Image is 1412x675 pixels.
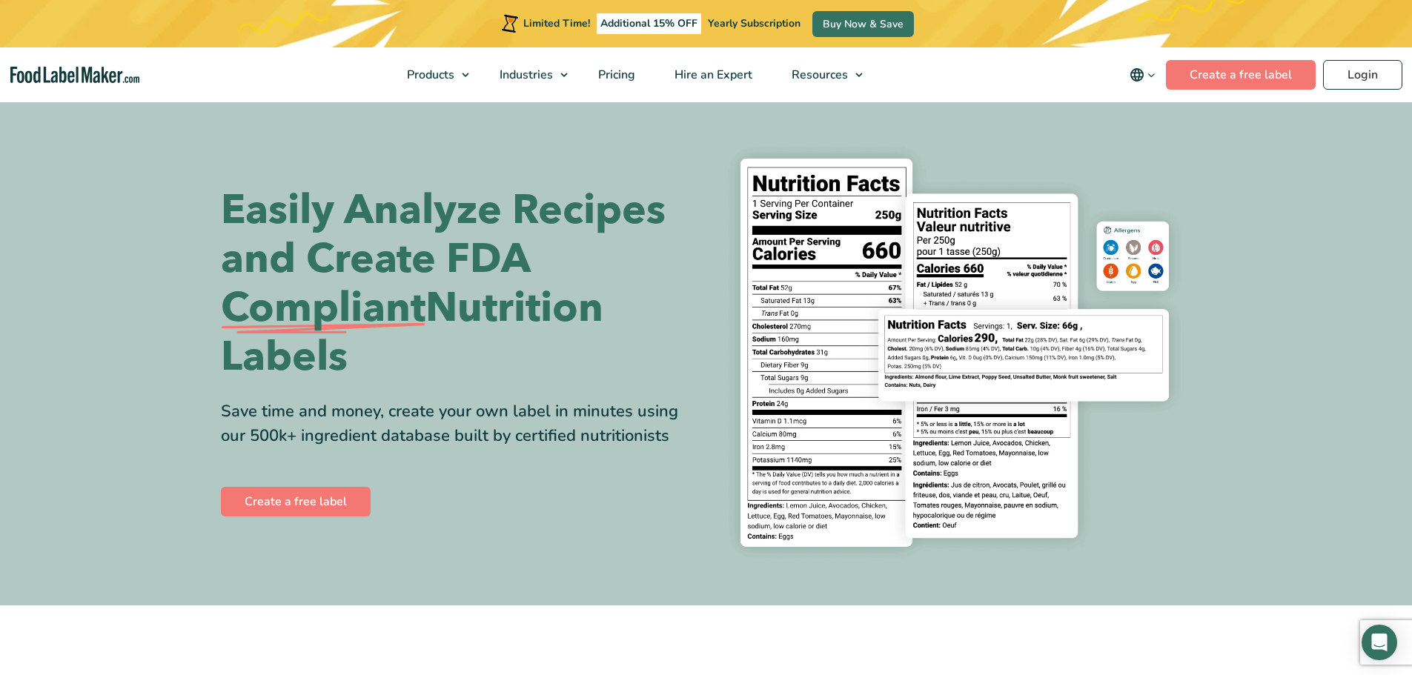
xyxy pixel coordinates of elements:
[787,67,849,83] span: Resources
[812,11,914,37] a: Buy Now & Save
[495,67,554,83] span: Industries
[480,47,575,102] a: Industries
[670,67,754,83] span: Hire an Expert
[594,67,637,83] span: Pricing
[655,47,769,102] a: Hire an Expert
[221,186,695,382] h1: Easily Analyze Recipes and Create FDA Nutrition Labels
[597,13,701,34] span: Additional 15% OFF
[579,47,652,102] a: Pricing
[523,16,590,30] span: Limited Time!
[1166,60,1316,90] a: Create a free label
[708,16,801,30] span: Yearly Subscription
[221,399,695,448] div: Save time and money, create your own label in minutes using our 500k+ ingredient database built b...
[221,487,371,516] a: Create a free label
[402,67,456,83] span: Products
[772,47,870,102] a: Resources
[1323,60,1402,90] a: Login
[388,47,477,102] a: Products
[1362,625,1397,660] div: Open Intercom Messenger
[221,284,425,333] span: Compliant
